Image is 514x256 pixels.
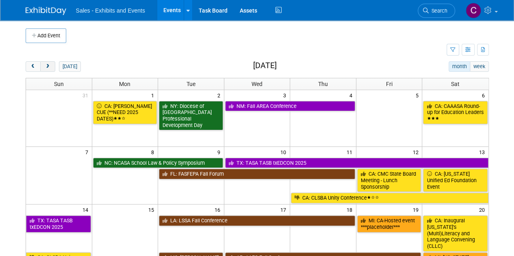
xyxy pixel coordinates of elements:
span: 9 [217,147,224,157]
span: Tue [187,81,195,87]
a: NY: Diocese of [GEOGRAPHIC_DATA] Professional Development Day [159,101,223,131]
span: 19 [412,204,422,215]
span: Thu [318,81,328,87]
span: 17 [280,204,290,215]
span: 14 [82,204,92,215]
a: TX: TASA TASB txEDCON 2025 [26,215,91,232]
button: month [449,61,470,72]
a: FL: FASFEPA Fall Forum [159,169,355,179]
button: [DATE] [59,61,80,72]
a: CA: CAAASA Round-up for Education Leaders [423,101,487,124]
button: Add Event [26,28,66,43]
button: prev [26,61,41,72]
span: Search [429,8,447,14]
a: CA: [US_STATE] Unified Ed Foundation Event [423,169,487,192]
a: NM: Fall AREA Conference [225,101,355,112]
button: next [40,61,55,72]
h2: [DATE] [253,61,276,70]
span: Sales - Exhibits and Events [76,7,145,14]
a: NC: NCASA School Law & Policy Symposium [93,158,223,168]
span: 31 [82,90,92,100]
img: ExhibitDay [26,7,66,15]
button: week [470,61,488,72]
span: Sat [451,81,460,87]
span: 13 [478,147,488,157]
span: Wed [252,81,262,87]
a: CA: Inaugural [US_STATE]’s (Multi)Literacy and Language Convening (CLLC) [423,215,487,252]
a: CA: CMC State Board Meeting - Lunch Sponsorship [357,169,421,192]
span: 2 [217,90,224,100]
a: LA: LSSA Fall Conference [159,215,355,226]
span: 6 [481,90,488,100]
a: TX: TASA TASB txEDCON 2025 [225,158,488,168]
span: 4 [349,90,356,100]
span: 7 [85,147,92,157]
span: 10 [280,147,290,157]
a: MI: CA-Hosted event ***placeholder*** [357,215,421,232]
span: 18 [346,204,356,215]
a: CA: CLSBA Unity Conference [291,193,488,203]
img: Christine Lurz [466,3,481,18]
span: 15 [147,204,158,215]
span: 5 [414,90,422,100]
span: 20 [478,204,488,215]
span: 11 [346,147,356,157]
span: 16 [214,204,224,215]
span: 8 [150,147,158,157]
a: CA: [PERSON_NAME] CUE (**NEED 2025 DATES) [93,101,157,124]
span: Fri [386,81,393,87]
span: Sun [54,81,64,87]
span: Mon [119,81,130,87]
a: Search [418,4,455,18]
span: 12 [412,147,422,157]
span: 3 [282,90,290,100]
span: 1 [150,90,158,100]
